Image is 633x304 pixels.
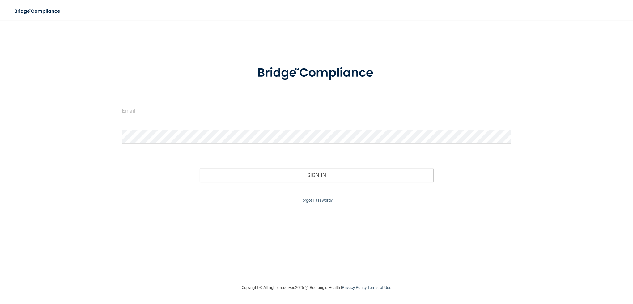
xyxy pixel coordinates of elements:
img: bridge_compliance_login_screen.278c3ca4.svg [9,5,66,18]
a: Privacy Policy [342,285,366,290]
img: bridge_compliance_login_screen.278c3ca4.svg [244,57,389,89]
div: Copyright © All rights reserved 2025 @ Rectangle Health | | [204,278,429,298]
a: Forgot Password? [300,198,333,203]
input: Email [122,104,511,118]
button: Sign In [200,168,433,182]
a: Terms of Use [367,285,391,290]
